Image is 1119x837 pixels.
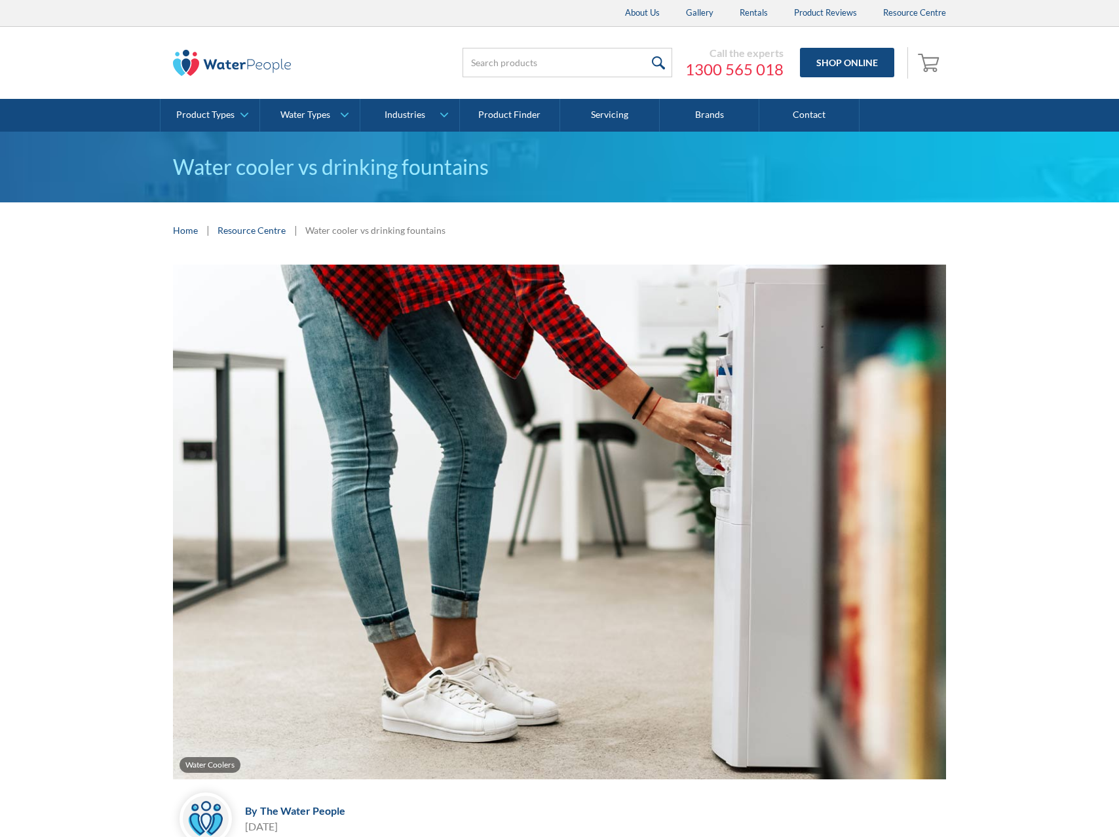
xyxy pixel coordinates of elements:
[173,50,291,76] img: The Water People
[218,223,286,237] a: Resource Centre
[204,222,211,238] div: |
[260,804,345,817] div: The Water People
[660,99,759,132] a: Brands
[460,99,559,132] a: Product Finder
[245,804,257,817] div: By
[915,47,946,79] a: Open empty cart
[360,99,459,132] a: Industries
[161,99,259,132] a: Product Types
[385,109,425,121] div: Industries
[759,99,859,132] a: Contact
[560,99,660,132] a: Servicing
[305,223,446,237] div: Water cooler vs drinking fountains
[173,265,946,780] img: water cooler vs water fountain page image
[292,222,299,238] div: |
[173,151,946,183] h1: Water cooler vs drinking fountains
[988,772,1119,837] iframe: podium webchat widget bubble
[685,46,784,60] div: Call the experts
[463,48,672,77] input: Search products
[280,109,330,121] div: Water Types
[260,99,359,132] a: Water Types
[800,48,894,77] a: Shop Online
[918,52,943,73] img: shopping cart
[245,819,345,834] div: [DATE]
[185,760,235,770] div: Water Coolers
[173,223,198,237] a: Home
[176,109,235,121] div: Product Types
[685,60,784,79] a: 1300 565 018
